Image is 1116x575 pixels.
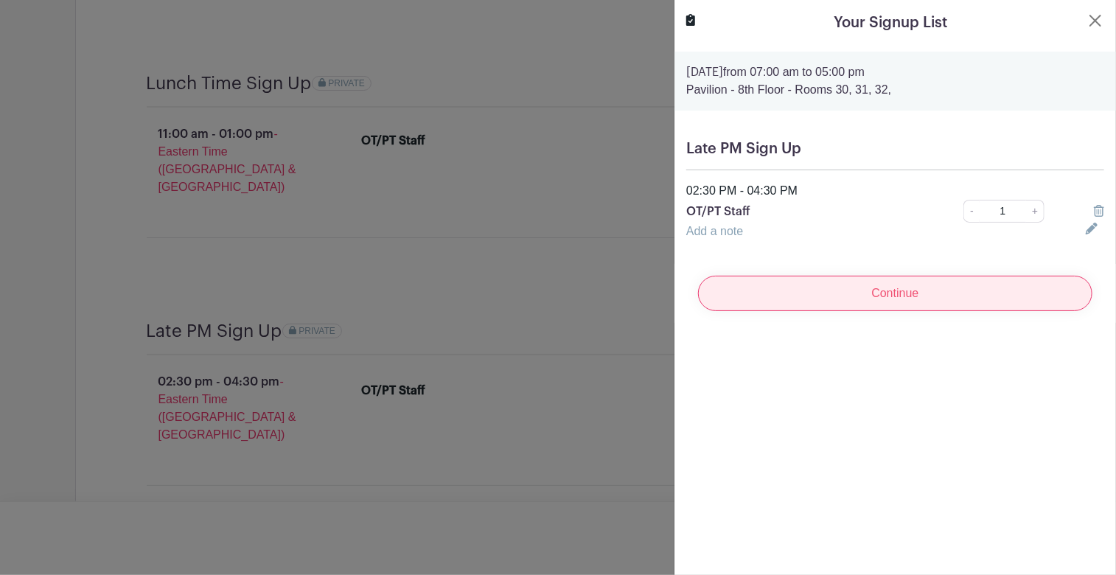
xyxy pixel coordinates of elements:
a: - [963,200,980,223]
a: Add a note [686,225,743,237]
h5: Late PM Sign Up [686,140,1104,158]
div: 02:30 PM - 04:30 PM [677,182,1113,200]
p: Pavilion - 8th Floor - Rooms 30, 31, 32, [686,81,1104,99]
p: from 07:00 am to 05:00 pm [686,63,1104,81]
button: Close [1087,12,1104,29]
p: OT/PT Staff [686,203,923,220]
a: + [1026,200,1044,223]
h5: Your Signup List [834,12,948,34]
input: Continue [698,276,1092,311]
strong: [DATE] [686,66,723,78]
